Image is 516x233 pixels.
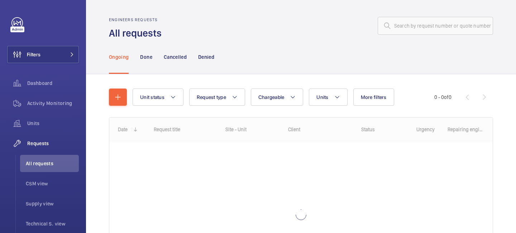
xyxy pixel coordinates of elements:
p: Done [140,53,152,61]
button: Request type [189,89,245,106]
span: Activity Monitoring [27,100,79,107]
h1: All requests [109,27,166,40]
span: Dashboard [27,80,79,87]
p: Cancelled [164,53,187,61]
span: Units [27,120,79,127]
span: Filters [27,51,40,58]
button: Chargeable [251,89,304,106]
button: More filters [353,89,394,106]
span: 0 - 0 0 [434,95,451,100]
span: Requests [27,140,79,147]
p: Ongoing [109,53,129,61]
input: Search by request number or quote number [378,17,493,35]
p: Denied [198,53,214,61]
h2: Engineers requests [109,17,166,22]
span: of [444,94,449,100]
button: Filters [7,46,79,63]
span: Units [316,94,328,100]
span: Request type [197,94,226,100]
span: All requests [26,160,79,167]
span: Chargeable [258,94,285,100]
span: Supply view [26,200,79,207]
button: Unit status [133,89,183,106]
span: More filters [361,94,387,100]
button: Units [309,89,347,106]
span: Technical S. view [26,220,79,227]
span: Unit status [140,94,164,100]
span: CSM view [26,180,79,187]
